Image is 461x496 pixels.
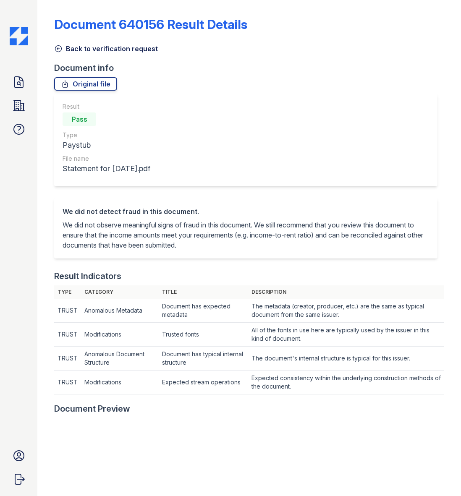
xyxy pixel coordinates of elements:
th: Title [159,285,248,299]
td: Document has typical internal structure [159,347,248,371]
div: Result Indicators [54,270,121,282]
td: Modifications [81,323,159,347]
td: TRUST [54,371,81,394]
td: TRUST [54,347,81,371]
td: TRUST [54,299,81,323]
div: Type [63,131,150,139]
td: Trusted fonts [159,323,248,347]
td: All of the fonts in use here are typically used by the issuer in this kind of document. [248,323,444,347]
td: Modifications [81,371,159,394]
td: Anomalous Document Structure [81,347,159,371]
div: Pass [63,112,96,126]
div: Statement for [DATE].pdf [63,163,150,175]
th: Category [81,285,159,299]
img: CE_Icon_Blue-c292c112584629df590d857e76928e9f676e5b41ef8f769ba2f05ee15b207248.png [10,27,28,45]
td: TRUST [54,323,81,347]
div: Document Preview [54,403,130,415]
a: Original file [54,77,117,91]
div: We did not detect fraud in this document. [63,206,429,217]
td: The document's internal structure is typical for this issuer. [248,347,444,371]
p: We did not observe meaningful signs of fraud in this document. We still recommend that you review... [63,220,429,250]
div: File name [63,154,150,163]
th: Description [248,285,444,299]
th: Type [54,285,81,299]
td: Document has expected metadata [159,299,248,323]
div: Result [63,102,150,111]
a: Document 640156 Result Details [54,17,247,32]
td: Anomalous Metadata [81,299,159,323]
a: Back to verification request [54,44,158,54]
td: Expected consistency within the underlying construction methods of the document. [248,371,444,394]
td: Expected stream operations [159,371,248,394]
td: The metadata (creator, producer, etc.) are the same as typical document from the same issuer. [248,299,444,323]
div: Paystub [63,139,150,151]
div: Document info [54,62,444,74]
